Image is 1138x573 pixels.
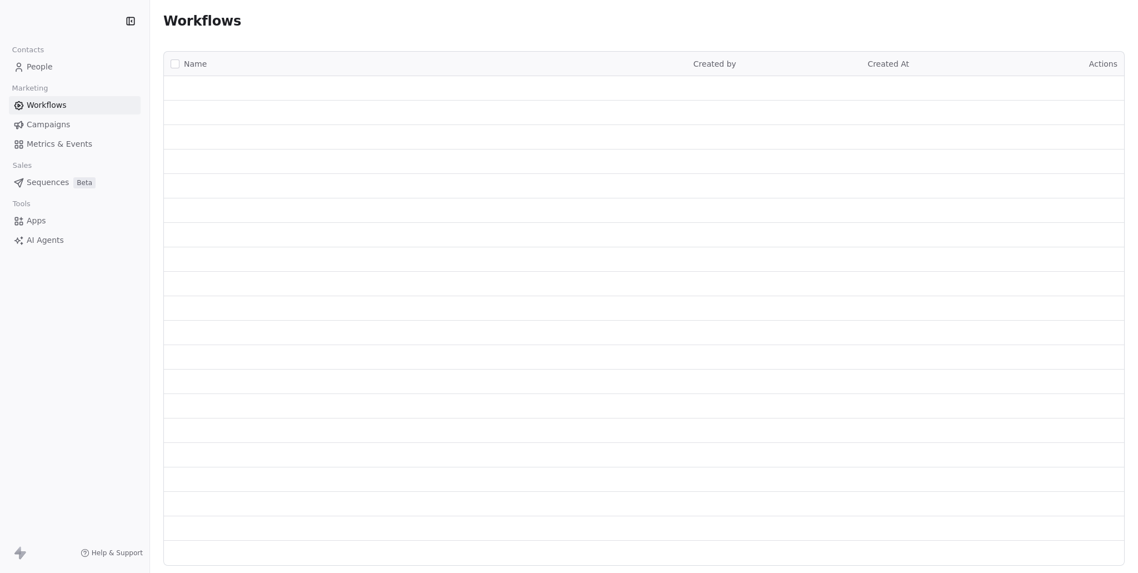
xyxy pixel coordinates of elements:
a: Apps [9,212,141,230]
span: Contacts [7,42,49,58]
span: Actions [1089,59,1117,68]
span: Campaigns [27,119,70,131]
a: Workflows [9,96,141,114]
span: Sequences [27,177,69,188]
span: Workflows [27,99,67,111]
span: Help & Support [92,549,143,557]
span: Created At [867,59,909,68]
a: SequencesBeta [9,173,141,192]
span: People [27,61,53,73]
span: Marketing [7,80,53,97]
a: Metrics & Events [9,135,141,153]
span: Beta [73,177,96,188]
a: Campaigns [9,116,141,134]
span: Sales [8,157,37,174]
span: Name [184,58,207,70]
span: AI Agents [27,235,64,246]
span: Created by [693,59,736,68]
span: Apps [27,215,46,227]
span: Workflows [163,13,241,29]
a: AI Agents [9,231,141,250]
span: Tools [8,196,35,212]
a: People [9,58,141,76]
a: Help & Support [81,549,143,557]
span: Metrics & Events [27,138,92,150]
